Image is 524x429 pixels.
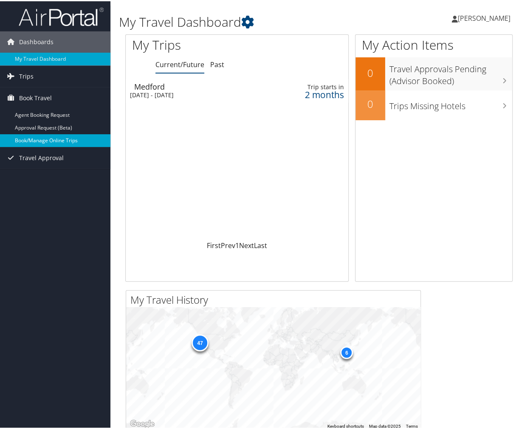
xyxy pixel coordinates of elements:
div: Trip starts in [291,82,344,90]
a: Current/Future [155,59,204,68]
a: Terms (opens in new tab) [406,423,418,427]
h3: Trips Missing Hotels [389,95,512,111]
span: Map data ©2025 [369,423,401,427]
div: 2 months [291,90,344,97]
img: Google [128,417,156,428]
span: Trips [19,65,34,86]
div: Medford [134,82,265,89]
span: Dashboards [19,30,54,51]
a: Open this area in Google Maps (opens a new window) [128,417,156,428]
span: Travel Approval [19,146,64,167]
a: Next [239,240,254,249]
a: 1 [235,240,239,249]
h1: My Travel Dashboard [119,12,386,30]
a: Past [210,59,224,68]
span: [PERSON_NAME] [458,12,510,22]
h1: My Trips [132,35,249,53]
a: Prev [221,240,235,249]
div: 47 [192,333,208,350]
a: 0Trips Missing Hotels [355,89,512,119]
a: Last [254,240,267,249]
a: First [207,240,221,249]
div: [DATE] - [DATE] [130,90,261,98]
h2: 0 [355,65,385,79]
span: Book Travel [19,86,52,107]
a: [PERSON_NAME] [452,4,519,30]
h2: 0 [355,96,385,110]
a: 0Travel Approvals Pending (Advisor Booked) [355,56,512,89]
h3: Travel Approvals Pending (Advisor Booked) [389,58,512,86]
div: 6 [340,345,353,358]
h2: My Travel History [130,291,420,306]
h1: My Action Items [355,35,512,53]
button: Keyboard shortcuts [327,422,364,428]
img: airportal-logo.png [19,6,104,25]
